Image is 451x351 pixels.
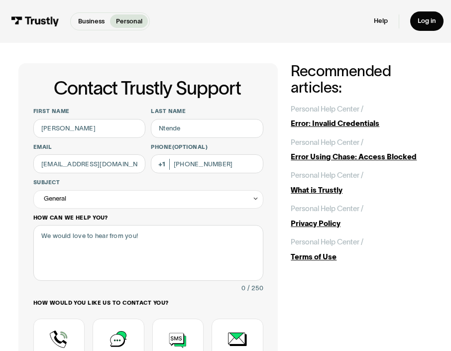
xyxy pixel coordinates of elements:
a: Log in [410,11,444,31]
div: What is Trustly [291,185,432,196]
div: Log in [418,17,436,25]
div: Error: Invalid Credentials [291,118,432,129]
div: Personal Help Center / [291,137,363,148]
a: Personal Help Center /Error: Invalid Credentials [291,104,432,129]
div: Personal Help Center / [291,104,363,115]
h1: Contact Trustly Support [31,78,263,99]
div: Privacy Policy [291,218,432,229]
div: General [44,193,66,204]
input: Howard [151,119,263,138]
a: Personal Help Center /Terms of Use [291,236,432,262]
label: How would you like us to contact you? [33,299,263,307]
a: Personal Help Center /Privacy Policy [291,203,432,229]
div: Personal Help Center / [291,170,363,181]
label: How can we help you? [33,214,263,222]
label: Email [33,143,145,151]
div: / 250 [247,283,263,294]
div: Terms of Use [291,251,432,262]
label: First name [33,108,145,115]
h2: Recommended articles: [291,63,432,96]
span: (Optional) [172,144,208,150]
div: Personal Help Center / [291,236,363,247]
a: Personal Help Center /What is Trustly [291,170,432,196]
img: Trustly Logo [11,16,59,26]
label: Subject [33,179,263,186]
label: Last name [151,108,263,115]
input: (555) 555-5555 [151,154,263,173]
p: Personal [116,16,142,26]
a: Personal Help Center /Error Using Chase: Access Blocked [291,137,432,163]
p: Business [78,16,105,26]
label: Phone [151,143,263,151]
a: Help [374,17,388,25]
a: Personal [110,14,147,28]
div: 0 [241,283,245,294]
div: Personal Help Center / [291,203,363,214]
div: General [33,190,263,209]
div: Error Using Chase: Access Blocked [291,151,432,162]
input: Alex [33,119,145,138]
input: alex@mail.com [33,154,145,173]
a: Business [73,14,110,28]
